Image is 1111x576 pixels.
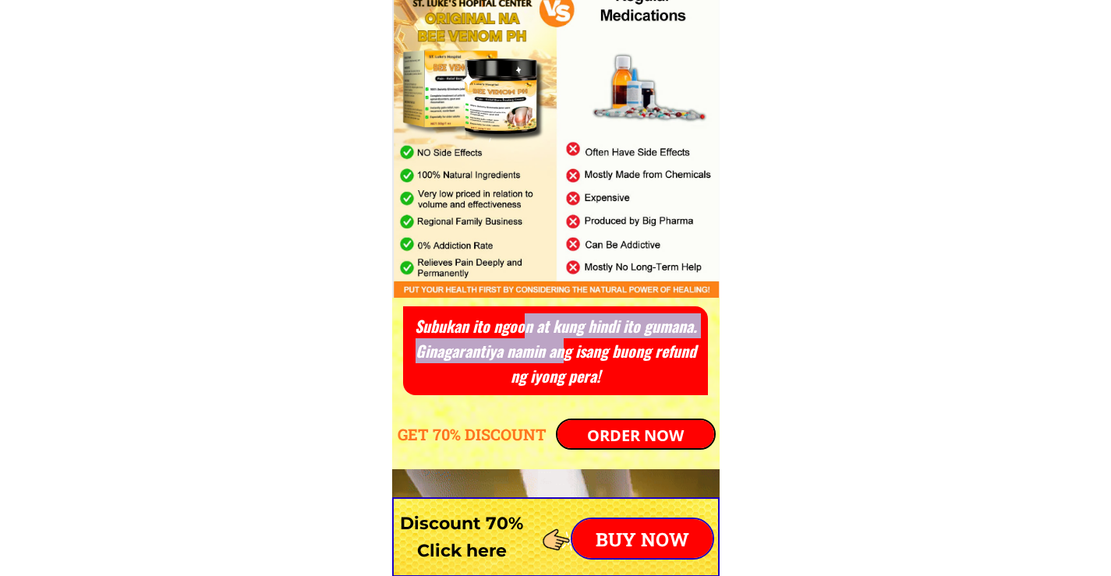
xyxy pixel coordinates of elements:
font: Click here [417,540,507,561]
font: Discount 70% [400,513,523,534]
font: GET 70% DISCOUNT [398,424,547,444]
font: BUY NOW [596,528,689,553]
font: Subukan ito ngoon at kung hindi ito gumana. [415,314,697,337]
font: ORDER NOW [587,425,684,446]
font: Ginagarantiya namin ang isang buong refund ng iyong pera! [416,339,696,387]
